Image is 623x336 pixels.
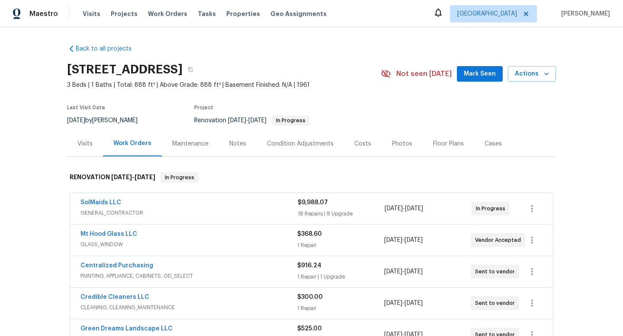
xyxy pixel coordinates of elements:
span: $525.00 [297,326,322,332]
span: Projects [111,10,138,18]
span: $9,988.07 [298,200,328,206]
span: $300.00 [297,294,323,300]
span: $368.60 [297,231,322,237]
span: - [228,117,267,124]
span: Work Orders [148,10,187,18]
span: Not seen [DATE] [396,70,452,78]
a: Back to all projects [67,44,150,53]
h6: RENOVATION [70,172,155,183]
h2: [STREET_ADDRESS] [67,65,183,74]
div: 1 Repair [297,241,384,250]
div: Condition Adjustments [267,139,334,148]
span: 3 Beds | 1 Baths | Total: 888 ft² | Above Grade: 888 ft² | Basement Finished: N/A | 1961 [67,81,381,89]
span: [PERSON_NAME] [558,10,610,18]
div: Floor Plans [433,139,464,148]
span: [DATE] [384,237,402,243]
span: [DATE] [384,269,402,275]
a: Mt Hood Glass LLC [80,231,137,237]
span: - [385,204,423,213]
div: 1 Repair | 1 Upgrade [297,273,384,281]
div: Work Orders [113,139,151,148]
div: RENOVATION [DATE]-[DATE]In Progress [67,164,556,191]
span: - [111,174,155,180]
div: Visits [77,139,93,148]
span: Mark Seen [464,69,496,79]
span: Last Visit Date [67,105,105,110]
span: Visits [83,10,100,18]
span: Tasks [198,11,216,17]
a: Green Dreams Landscape LLC [80,326,173,332]
div: Cases [485,139,502,148]
button: Mark Seen [457,66,503,82]
span: [DATE] [385,206,403,212]
span: - [384,267,423,276]
div: Photos [392,139,412,148]
span: [DATE] [135,174,155,180]
span: Geo Assignments [270,10,327,18]
span: Actions [515,69,549,79]
span: [DATE] [405,300,423,306]
span: Properties [226,10,260,18]
span: GLASS_WINDOW [80,240,297,249]
div: Maintenance [172,139,209,148]
span: GENERAL_CONTRACTOR [80,209,298,217]
span: Renovation [194,117,310,124]
div: 1 Repair [297,304,384,313]
button: Actions [508,66,556,82]
a: Credible Cleaners LLC [80,294,149,300]
div: Notes [229,139,246,148]
span: CLEANING, CLEANING_MAINTENANCE [80,303,297,312]
span: [GEOGRAPHIC_DATA] [457,10,517,18]
span: In Progress [476,204,509,213]
span: In Progress [161,173,198,182]
span: Project [194,105,213,110]
span: Vendor Accepted [475,236,524,244]
span: [DATE] [248,117,267,124]
a: Centralized Purchasing [80,263,153,269]
span: [DATE] [67,117,85,124]
div: Costs [354,139,371,148]
span: Sent to vendor [475,299,518,307]
span: [DATE] [405,206,423,212]
span: [DATE] [384,300,402,306]
span: [DATE] [405,269,423,275]
span: Maestro [29,10,58,18]
span: - [384,299,423,307]
span: $916.24 [297,263,321,269]
span: - [384,236,423,244]
span: PAINTING, APPLIANCE, CABINETS, OD_SELECT [80,272,297,280]
div: 18 Repairs | 8 Upgrade [298,209,385,218]
span: In Progress [273,118,309,123]
span: Sent to vendor [475,267,518,276]
span: [DATE] [111,174,132,180]
a: SolMaids LLC [80,200,121,206]
button: Copy Address [183,62,198,77]
div: by [PERSON_NAME] [67,115,148,126]
span: [DATE] [405,237,423,243]
span: [DATE] [228,117,246,124]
